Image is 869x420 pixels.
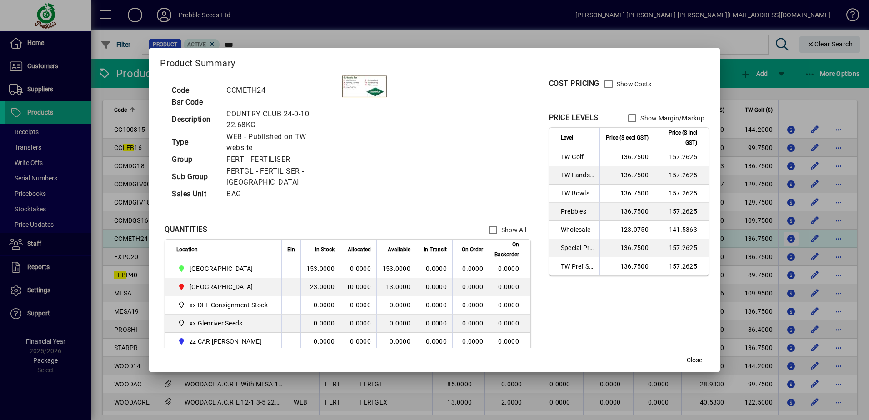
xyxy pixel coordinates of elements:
span: xx Glenriver Seeds [190,319,243,328]
td: 0.0000 [376,315,416,333]
td: 157.2625 [654,239,709,257]
span: Bin [287,245,295,255]
span: Available [388,245,410,255]
td: Sub Group [167,165,222,188]
span: Wholesale [561,225,594,234]
td: WEB - Published on TW website [222,131,342,154]
td: 0.0000 [340,296,376,315]
td: 136.7500 [599,239,654,257]
td: 0.0000 [340,315,376,333]
span: 0.0000 [426,320,447,327]
span: PALMERSTON NORTH [176,281,271,292]
td: 141.5363 [654,221,709,239]
span: [GEOGRAPHIC_DATA] [190,264,253,273]
td: 153.0000 [376,260,416,278]
span: TW Bowls [561,189,594,198]
span: TW Golf [561,152,594,161]
span: zz CAR [PERSON_NAME] [190,337,262,346]
span: 0.0000 [462,301,483,309]
td: Type [167,131,222,154]
td: BAG [222,188,342,200]
td: 0.0000 [376,333,416,351]
td: 153.0000 [300,260,340,278]
td: 0.0000 [489,333,530,351]
td: Code [167,85,222,96]
span: [GEOGRAPHIC_DATA] [190,282,253,291]
span: In Stock [315,245,335,255]
td: 136.7500 [599,185,654,203]
td: 136.7500 [599,257,654,275]
td: 157.2625 [654,257,709,275]
td: FERTGL - FERTILISER - [GEOGRAPHIC_DATA] [222,165,342,188]
td: 13.0000 [376,278,416,296]
span: 0.0000 [462,265,483,272]
span: Prebbles [561,207,594,216]
span: On Backorder [494,240,519,260]
td: 0.0000 [300,333,340,351]
td: Sales Unit [167,188,222,200]
td: Bar Code [167,96,222,108]
span: xx DLF Consignment Stock [176,300,271,310]
button: Close [680,352,709,368]
span: 0.0000 [426,301,447,309]
td: Group [167,154,222,165]
td: 157.2625 [654,185,709,203]
span: 0.0000 [462,320,483,327]
td: 157.2625 [654,148,709,166]
span: Close [687,355,702,365]
div: QUANTITIES [165,224,207,235]
td: 157.2625 [654,166,709,185]
td: 0.0000 [300,315,340,333]
label: Show All [499,225,526,235]
span: 0.0000 [462,283,483,290]
td: 0.0000 [489,260,530,278]
span: In Transit [424,245,447,255]
td: 123.0750 [599,221,654,239]
span: 0.0000 [426,338,447,345]
td: 136.7500 [599,166,654,185]
td: CCMETH24 [222,85,342,96]
td: Description [167,108,222,131]
td: FERT - FERTILISER [222,154,342,165]
span: On Order [462,245,483,255]
td: 0.0000 [340,260,376,278]
span: Location [176,245,198,255]
td: 136.7500 [599,148,654,166]
td: 0.0000 [376,296,416,315]
span: TW Pref Sup [561,262,594,271]
span: Price ($ excl GST) [606,133,649,143]
span: Allocated [348,245,371,255]
td: 0.0000 [489,296,530,315]
label: Show Margin/Markup [639,114,704,123]
td: 0.0000 [489,278,530,296]
span: Price ($ incl GST) [660,128,697,148]
span: 0.0000 [426,283,447,290]
label: Show Costs [615,80,652,89]
span: xx Glenriver Seeds [176,318,271,329]
td: 10.0000 [340,278,376,296]
td: 157.2625 [654,203,709,221]
span: 0.0000 [426,265,447,272]
h2: Product Summary [149,48,720,75]
span: CHRISTCHURCH [176,263,271,274]
img: contain [342,75,387,98]
span: xx DLF Consignment Stock [190,300,268,310]
td: 0.0000 [300,296,340,315]
td: 136.7500 [599,203,654,221]
td: COUNTRY CLUB 24-0-10 22.68KG [222,108,342,131]
span: 0.0000 [462,338,483,345]
span: TW Landscaper [561,170,594,180]
td: 0.0000 [340,333,376,351]
span: Special Price [561,243,594,252]
td: 0.0000 [489,315,530,333]
span: zz CAR CARL [176,336,271,347]
div: COST PRICING [549,78,599,89]
span: Level [561,133,573,143]
div: PRICE LEVELS [549,112,599,123]
td: 23.0000 [300,278,340,296]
